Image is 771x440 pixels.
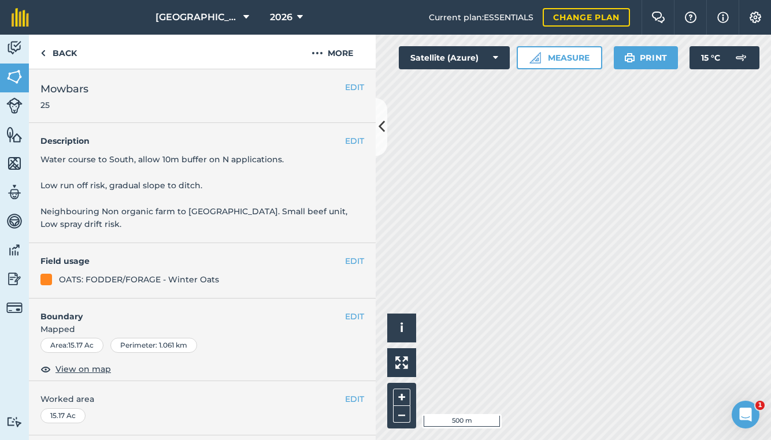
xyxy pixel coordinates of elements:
button: View on map [40,362,111,376]
img: svg+xml;base64,PHN2ZyB4bWxucz0iaHR0cDovL3d3dy53My5vcmcvMjAwMC9zdmciIHdpZHRoPSIxOCIgaGVpZ2h0PSIyNC... [40,362,51,376]
button: i [387,314,416,342]
img: svg+xml;base64,PHN2ZyB4bWxucz0iaHR0cDovL3d3dy53My5vcmcvMjAwMC9zdmciIHdpZHRoPSI1NiIgaGVpZ2h0PSI2MC... [6,68,23,85]
a: Change plan [543,8,630,27]
button: 15 °C [690,46,759,69]
span: 1 [755,401,765,410]
img: svg+xml;base64,PHN2ZyB4bWxucz0iaHR0cDovL3d3dy53My5vcmcvMjAwMC9zdmciIHdpZHRoPSI1NiIgaGVpZ2h0PSI2MC... [6,126,23,143]
img: svg+xml;base64,PHN2ZyB4bWxucz0iaHR0cDovL3d3dy53My5vcmcvMjAwMC9zdmciIHdpZHRoPSI1NiIgaGVpZ2h0PSI2MC... [6,155,23,172]
img: svg+xml;base64,PHN2ZyB4bWxucz0iaHR0cDovL3d3dy53My5vcmcvMjAwMC9zdmciIHdpZHRoPSIyMCIgaGVpZ2h0PSIyNC... [312,46,323,60]
button: EDIT [345,135,364,147]
div: 15.17 Ac [40,408,86,423]
img: svg+xml;base64,PHN2ZyB4bWxucz0iaHR0cDovL3d3dy53My5vcmcvMjAwMC9zdmciIHdpZHRoPSIxOSIgaGVpZ2h0PSIyNC... [624,51,635,65]
span: 25 [40,99,88,111]
button: EDIT [345,310,364,323]
img: svg+xml;base64,PD94bWwgdmVyc2lvbj0iMS4wIiBlbmNvZGluZz0idXRmLTgiPz4KPCEtLSBHZW5lcmF0b3I6IEFkb2JlIE... [729,46,753,69]
button: – [393,406,410,423]
h4: Boundary [29,299,345,323]
span: Current plan : ESSENTIALS [429,11,533,24]
img: Ruler icon [529,52,541,64]
button: EDIT [345,255,364,267]
iframe: Intercom live chat [732,401,759,428]
span: Water course to South, allow 10m buffer on N applications. Low run off risk, gradual slope to dit... [40,154,347,229]
img: svg+xml;base64,PD94bWwgdmVyc2lvbj0iMS4wIiBlbmNvZGluZz0idXRmLTgiPz4KPCEtLSBHZW5lcmF0b3I6IEFkb2JlIE... [6,300,23,316]
button: EDIT [345,393,364,405]
button: EDIT [345,81,364,94]
div: Area : 15.17 Ac [40,338,103,353]
img: svg+xml;base64,PHN2ZyB4bWxucz0iaHR0cDovL3d3dy53My5vcmcvMjAwMC9zdmciIHdpZHRoPSI5IiBoZWlnaHQ9IjI0Ii... [40,46,46,60]
h4: Description [40,135,364,147]
div: Perimeter : 1.061 km [110,338,197,353]
button: + [393,389,410,406]
img: fieldmargin Logo [12,8,29,27]
span: 2026 [270,10,292,24]
button: More [289,35,376,69]
img: svg+xml;base64,PD94bWwgdmVyc2lvbj0iMS4wIiBlbmNvZGluZz0idXRmLTgiPz4KPCEtLSBHZW5lcmF0b3I6IEFkb2JlIE... [6,98,23,114]
img: svg+xml;base64,PD94bWwgdmVyc2lvbj0iMS4wIiBlbmNvZGluZz0idXRmLTgiPz4KPCEtLSBHZW5lcmF0b3I6IEFkb2JlIE... [6,416,23,427]
img: svg+xml;base64,PD94bWwgdmVyc2lvbj0iMS4wIiBlbmNvZGluZz0idXRmLTgiPz4KPCEtLSBHZW5lcmF0b3I6IEFkb2JlIE... [6,212,23,230]
button: Measure [517,46,602,69]
span: i [400,320,403,335]
span: Mapped [29,323,376,335]
img: Two speech bubbles overlapping with the left bubble in the forefront [651,12,665,23]
img: svg+xml;base64,PHN2ZyB4bWxucz0iaHR0cDovL3d3dy53My5vcmcvMjAwMC9zdmciIHdpZHRoPSIxNyIgaGVpZ2h0PSIxNy... [717,10,729,24]
div: OATS: FODDER/FORAGE - Winter Oats [59,273,219,286]
span: [GEOGRAPHIC_DATA] [155,10,239,24]
h4: Field usage [40,255,345,267]
span: 15 ° C [701,46,720,69]
button: Satellite (Azure) [399,46,510,69]
img: A question mark icon [684,12,698,23]
img: svg+xml;base64,PD94bWwgdmVyc2lvbj0iMS4wIiBlbmNvZGluZz0idXRmLTgiPz4KPCEtLSBHZW5lcmF0b3I6IEFkb2JlIE... [6,184,23,201]
img: svg+xml;base64,PD94bWwgdmVyc2lvbj0iMS4wIiBlbmNvZGluZz0idXRmLTgiPz4KPCEtLSBHZW5lcmF0b3I6IEFkb2JlIE... [6,39,23,57]
span: View on map [55,363,111,375]
img: svg+xml;base64,PD94bWwgdmVyc2lvbj0iMS4wIiBlbmNvZGluZz0idXRmLTgiPz4KPCEtLSBHZW5lcmF0b3I6IEFkb2JlIE... [6,241,23,259]
span: Worked area [40,393,364,405]
img: A cog icon [748,12,762,23]
span: Mowbars [40,81,88,97]
img: svg+xml;base64,PD94bWwgdmVyc2lvbj0iMS4wIiBlbmNvZGluZz0idXRmLTgiPz4KPCEtLSBHZW5lcmF0b3I6IEFkb2JlIE... [6,270,23,288]
img: Four arrows, one pointing top left, one top right, one bottom right and the last bottom left [395,356,408,369]
a: Back [29,35,88,69]
button: Print [614,46,679,69]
